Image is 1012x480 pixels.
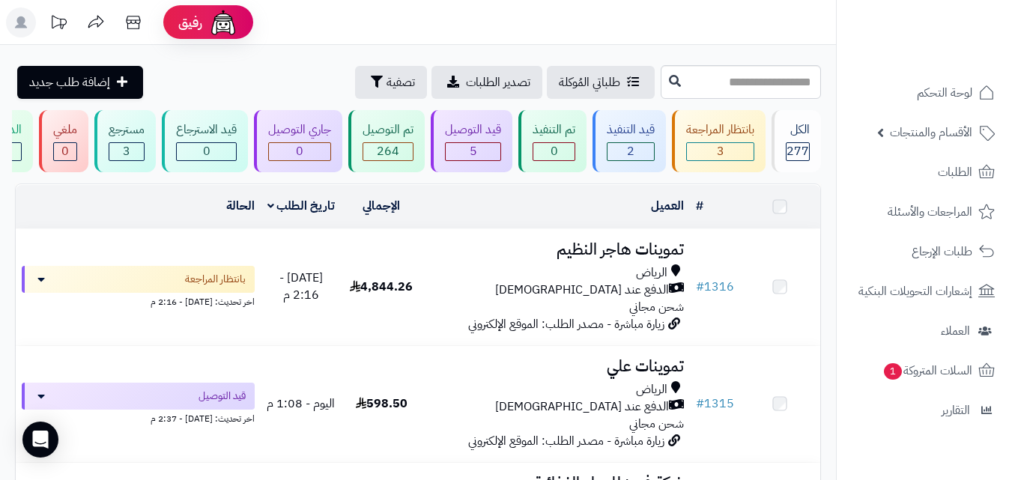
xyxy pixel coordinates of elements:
[268,121,331,139] div: جاري التوصيل
[846,194,1003,230] a: المراجعات والأسئلة
[786,121,810,139] div: الكل
[846,273,1003,309] a: إشعارات التحويلات البنكية
[468,432,664,450] span: زيارة مباشرة - مصدر الطلب: الموقع الإلكتروني
[123,142,130,160] span: 3
[22,410,255,425] div: اخر تحديث: [DATE] - 2:37 م
[607,121,655,139] div: قيد التنفيذ
[345,110,428,172] a: تم التوصيل 264
[363,143,413,160] div: 264
[547,66,655,99] a: طلباتي المُوكلة
[769,110,824,172] a: الكل277
[267,395,335,413] span: اليوم - 1:08 م
[40,7,77,41] a: تحديثات المنصة
[356,395,407,413] span: 598.50
[470,142,477,160] span: 5
[54,143,76,160] div: 0
[651,197,684,215] a: العميل
[208,7,238,37] img: ai-face.png
[363,197,400,215] a: الإجمالي
[446,143,500,160] div: 5
[267,197,336,215] a: تاريخ الطلب
[607,143,654,160] div: 2
[687,143,754,160] div: 3
[296,142,303,160] span: 0
[938,162,972,183] span: الطلبات
[846,313,1003,349] a: العملاء
[445,121,501,139] div: قيد التوصيل
[590,110,669,172] a: قيد التنفيذ 2
[636,264,667,282] span: الرياض
[468,315,664,333] span: زيارة مباشرة - مصدر الطلب: الموقع الإلكتروني
[629,298,684,316] span: شحن مجاني
[629,415,684,433] span: شحن مجاني
[176,121,237,139] div: قيد الاسترجاع
[559,73,620,91] span: طلباتي المُوكلة
[269,143,330,160] div: 0
[199,389,246,404] span: قيد التوصيل
[890,122,972,143] span: الأقسام والمنتجات
[696,197,703,215] a: #
[696,278,734,296] a: #1316
[53,121,77,139] div: ملغي
[387,73,415,91] span: تصفية
[22,422,58,458] div: Open Intercom Messenger
[883,362,902,380] span: 1
[22,293,255,309] div: اخر تحديث: [DATE] - 2:16 م
[846,392,1003,428] a: التقارير
[428,358,684,375] h3: تموينات علي
[61,142,69,160] span: 0
[686,121,754,139] div: بانتظار المراجعة
[431,66,542,99] a: تصدير الطلبات
[185,272,246,287] span: بانتظار المراجعة
[466,73,530,91] span: تصدير الطلبات
[717,142,724,160] span: 3
[363,121,413,139] div: تم التوصيل
[36,110,91,172] a: ملغي 0
[17,66,143,99] a: إضافة طلب جديد
[109,121,145,139] div: مسترجع
[203,142,210,160] span: 0
[533,143,575,160] div: 0
[888,201,972,222] span: المراجعات والأسئلة
[627,142,634,160] span: 2
[428,110,515,172] a: قيد التوصيل 5
[226,197,255,215] a: الحالة
[696,395,734,413] a: #1315
[846,75,1003,111] a: لوحة التحكم
[251,110,345,172] a: جاري التوصيل 0
[942,400,970,421] span: التقارير
[846,154,1003,190] a: الطلبات
[910,30,998,61] img: logo-2.png
[91,110,159,172] a: مسترجع 3
[495,282,669,299] span: الدفع عند [DEMOGRAPHIC_DATA]
[941,320,970,341] span: العملاء
[355,66,427,99] button: تصفية
[515,110,590,172] a: تم التنفيذ 0
[917,82,972,103] span: لوحة التحكم
[159,110,251,172] a: قيد الاسترجاع 0
[377,142,399,160] span: 264
[279,269,323,304] span: [DATE] - 2:16 م
[29,73,110,91] span: إضافة طلب جديد
[109,143,144,160] div: 3
[882,360,972,381] span: السلات المتروكة
[428,241,684,258] h3: تموينات هاجر النظيم
[669,110,769,172] a: بانتظار المراجعة 3
[846,353,1003,389] a: السلات المتروكة1
[533,121,575,139] div: تم التنفيذ
[846,234,1003,270] a: طلبات الإرجاع
[178,13,202,31] span: رفيق
[858,281,972,302] span: إشعارات التحويلات البنكية
[696,395,704,413] span: #
[636,381,667,398] span: الرياض
[912,241,972,262] span: طلبات الإرجاع
[696,278,704,296] span: #
[495,398,669,416] span: الدفع عند [DEMOGRAPHIC_DATA]
[350,278,413,296] span: 4,844.26
[787,142,809,160] span: 277
[177,143,236,160] div: 0
[551,142,558,160] span: 0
